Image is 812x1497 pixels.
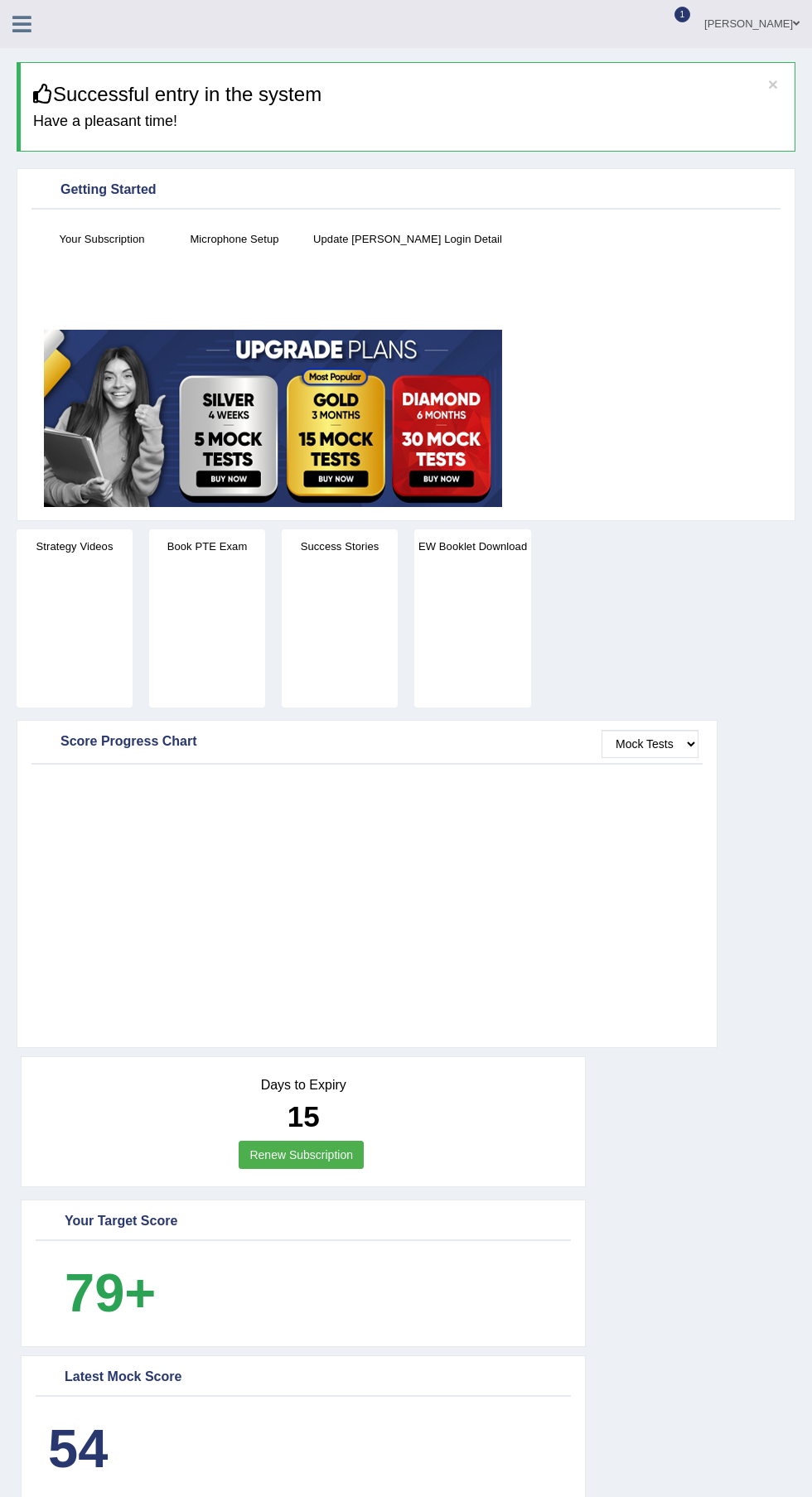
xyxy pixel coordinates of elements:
b: 15 [288,1100,320,1132]
div: Your Target Score [40,1210,567,1234]
h4: Book PTE Exam [149,538,265,555]
h4: Strategy Videos [17,538,133,555]
a: Renew Subscription [239,1141,364,1169]
h4: Have a pleasant time! [33,113,782,130]
h4: EW Booklet Download [414,538,531,555]
h4: Your Subscription [44,230,160,248]
b: 54 [48,1418,108,1479]
div: Score Progress Chart [36,730,698,755]
h4: Update [PERSON_NAME] Login Detail [309,230,506,248]
div: Latest Mock Score [40,1365,567,1390]
img: small5.jpg [44,330,502,507]
h4: Success Stories [282,538,398,555]
h4: Microphone Setup [176,230,292,248]
h4: Days to Expiry [40,1078,567,1093]
span: 1 [674,7,691,22]
div: Getting Started [36,178,776,203]
h3: Successful entry in the system [33,84,782,105]
button: × [768,75,778,93]
b: 79+ [65,1263,156,1323]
